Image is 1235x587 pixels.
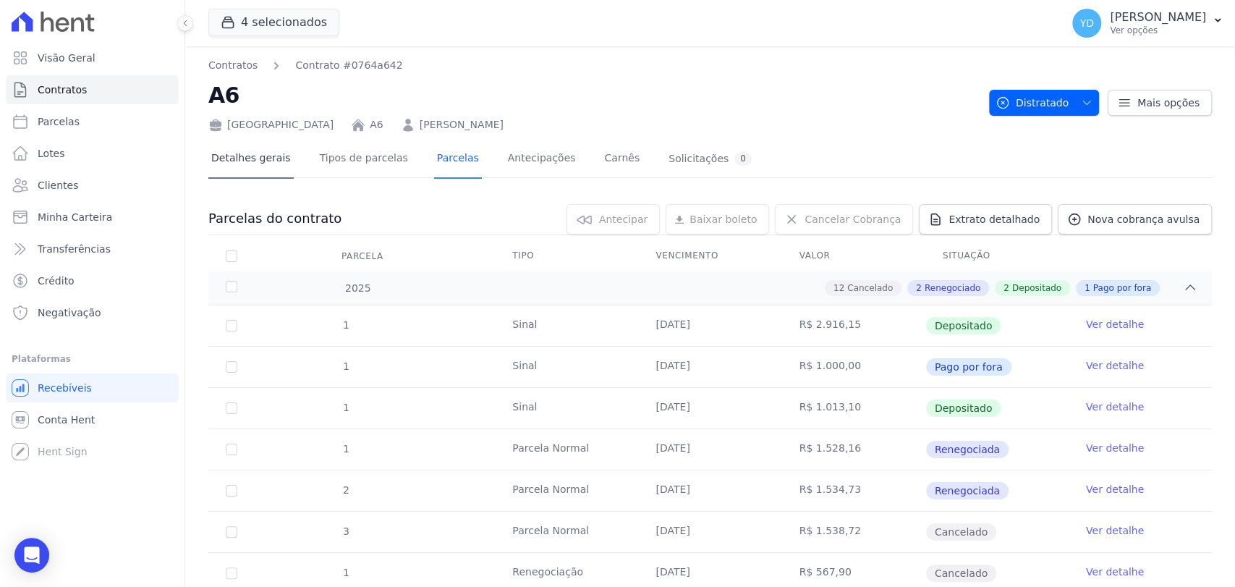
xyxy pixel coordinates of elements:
td: [DATE] [638,470,781,511]
span: Pago por fora [926,358,1011,376]
td: [DATE] [638,429,781,470]
input: Só é possível selecionar pagamentos em aberto [226,402,237,414]
h3: Parcelas do contrato [208,210,341,227]
span: YD [1079,18,1093,28]
a: Solicitações0 [666,140,755,179]
th: Tipo [495,241,638,271]
nav: Breadcrumb [208,58,403,73]
th: Vencimento [638,241,781,271]
span: 1 [341,360,349,372]
a: Antecipações [505,140,579,179]
a: Detalhes gerais [208,140,294,179]
span: Renegociada [926,482,1009,499]
input: Só é possível selecionar pagamentos em aberto [226,526,237,538]
a: Ver detalhe [1086,317,1144,331]
div: 0 [734,152,752,166]
button: 4 selecionados [208,9,339,36]
div: Parcela [324,242,401,271]
a: Transferências [6,235,179,263]
span: 1 [341,567,349,578]
input: Só é possível selecionar pagamentos em aberto [226,320,237,331]
span: Clientes [38,178,78,193]
span: Cancelado [926,523,996,541]
a: Conta Hent [6,405,179,434]
td: [DATE] [638,305,781,346]
span: Contratos [38,83,87,97]
a: Visão Geral [6,43,179,72]
a: Ver detalhe [1086,482,1144,497]
button: Distratado [989,90,1099,116]
input: Só é possível selecionar pagamentos em aberto [226,567,237,579]
span: Minha Carteira [38,210,112,224]
td: R$ 1.534,73 [782,470,925,511]
a: Carnês [601,140,642,179]
span: 2 [1003,282,1009,295]
a: Extrato detalhado [919,204,1052,235]
span: Distratado [996,90,1069,116]
th: Valor [782,241,925,271]
p: [PERSON_NAME] [1110,10,1206,25]
td: Sinal [495,388,638,428]
th: Situação [925,241,1069,271]
a: Ver detalhe [1086,523,1144,538]
td: Sinal [495,305,638,346]
a: Recebíveis [6,373,179,402]
p: Ver opções [1110,25,1206,36]
td: R$ 1.528,16 [782,429,925,470]
td: Parcela Normal [495,429,638,470]
td: R$ 1.000,00 [782,347,925,387]
span: Depositado [926,317,1001,334]
a: Nova cobrança avulsa [1058,204,1212,235]
span: Transferências [38,242,111,256]
button: YD [PERSON_NAME] Ver opções [1061,3,1235,43]
span: Visão Geral [38,51,96,65]
input: Só é possível selecionar pagamentos em aberto [226,361,237,373]
td: [DATE] [638,512,781,552]
a: Clientes [6,171,179,200]
span: Cancelado [926,565,996,582]
a: Ver detalhe [1086,358,1144,373]
td: R$ 2.916,15 [782,305,925,346]
a: A6 [370,117,383,132]
span: Pago por fora [1093,282,1151,295]
a: Tipos de parcelas [317,140,411,179]
nav: Breadcrumb [208,58,977,73]
div: Open Intercom Messenger [14,538,49,573]
span: Parcelas [38,114,80,129]
span: 3 [341,525,349,537]
span: Crédito [38,274,75,288]
td: Sinal [495,347,638,387]
span: 2 [341,484,349,496]
a: Parcelas [434,140,482,179]
a: Negativação [6,298,179,327]
span: Renegociada [926,441,1009,458]
a: Crédito [6,266,179,295]
span: Conta Hent [38,413,95,427]
span: 1 [341,443,349,455]
h2: A6 [208,79,977,111]
span: Recebíveis [38,381,92,395]
div: Plataformas [12,350,173,368]
span: Nova cobrança avulsa [1087,212,1200,227]
a: Ver detalhe [1086,441,1144,455]
span: Depositado [926,400,1001,417]
a: Ver detalhe [1086,400,1144,414]
div: [GEOGRAPHIC_DATA] [208,117,334,132]
a: Lotes [6,139,179,168]
a: Parcelas [6,107,179,136]
span: 1 [341,319,349,331]
span: 12 [833,282,844,295]
span: Extrato detalhado [948,212,1040,227]
a: Contratos [6,75,179,104]
span: Negativação [38,305,101,320]
span: Mais opções [1137,96,1200,110]
a: Ver detalhe [1086,565,1144,579]
input: Só é possível selecionar pagamentos em aberto [226,485,237,497]
span: Cancelado [847,282,893,295]
span: 1 [341,402,349,413]
span: Lotes [38,146,65,161]
input: Só é possível selecionar pagamentos em aberto [226,444,237,455]
span: 1 [1085,282,1090,295]
a: Minha Carteira [6,203,179,232]
span: Depositado [1012,282,1061,295]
